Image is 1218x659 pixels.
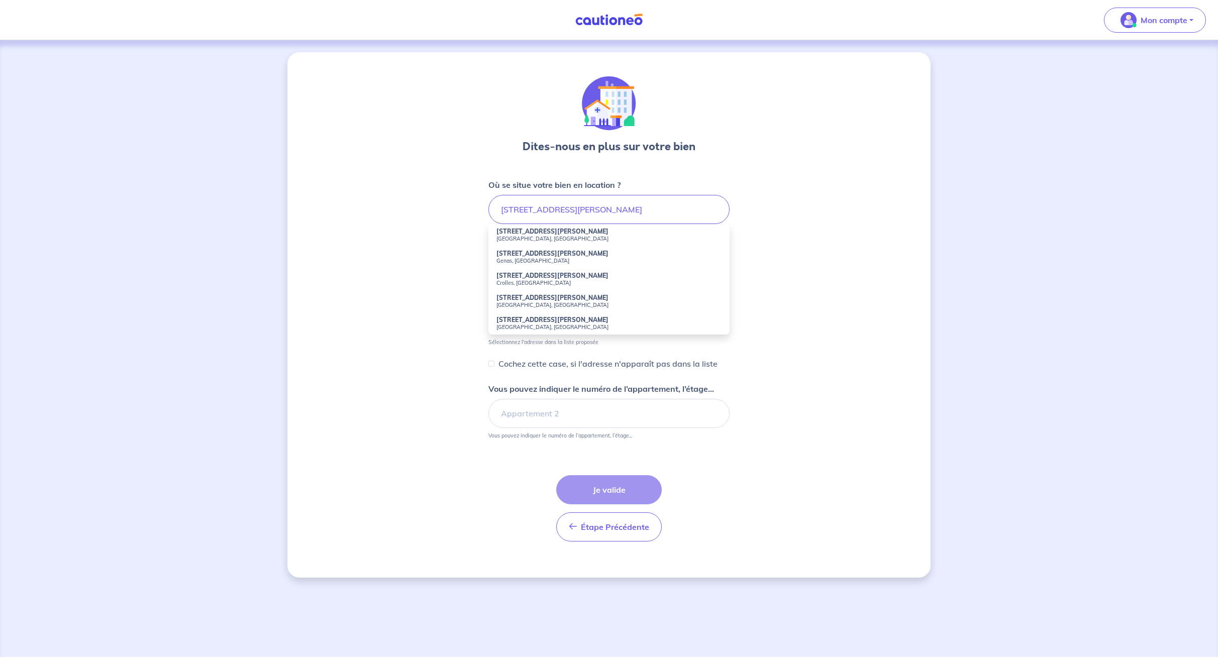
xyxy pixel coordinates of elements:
p: Mon compte [1141,14,1187,26]
strong: [STREET_ADDRESS][PERSON_NAME] [496,316,608,323]
strong: [STREET_ADDRESS][PERSON_NAME] [496,228,608,235]
strong: [STREET_ADDRESS][PERSON_NAME] [496,294,608,301]
strong: [STREET_ADDRESS][PERSON_NAME] [496,272,608,279]
img: illu_account_valid_menu.svg [1121,12,1137,28]
button: illu_account_valid_menu.svgMon compte [1104,8,1206,33]
small: [GEOGRAPHIC_DATA], [GEOGRAPHIC_DATA] [496,235,722,242]
input: Appartement 2 [488,399,730,428]
small: Crolles, [GEOGRAPHIC_DATA] [496,279,722,286]
span: Étape Précédente [581,522,649,532]
button: Étape Précédente [556,512,662,541]
h3: Dites-nous en plus sur votre bien [523,139,695,155]
input: 2 rue de paris, 59000 lille [488,195,730,224]
img: Cautioneo [571,14,647,26]
small: Genas, [GEOGRAPHIC_DATA] [496,257,722,264]
p: Vous pouvez indiquer le numéro de l’appartement, l’étage... [488,432,632,439]
small: [GEOGRAPHIC_DATA], [GEOGRAPHIC_DATA] [496,301,722,308]
p: Où se situe votre bien en location ? [488,179,621,191]
strong: [STREET_ADDRESS][PERSON_NAME] [496,250,608,257]
p: Cochez cette case, si l'adresse n'apparaît pas dans la liste [498,358,718,370]
p: Vous pouvez indiquer le numéro de l’appartement, l’étage... [488,383,714,395]
img: illu_houses.svg [582,76,636,131]
small: [GEOGRAPHIC_DATA], [GEOGRAPHIC_DATA] [496,323,722,331]
p: Sélectionnez l'adresse dans la liste proposée [488,339,598,346]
